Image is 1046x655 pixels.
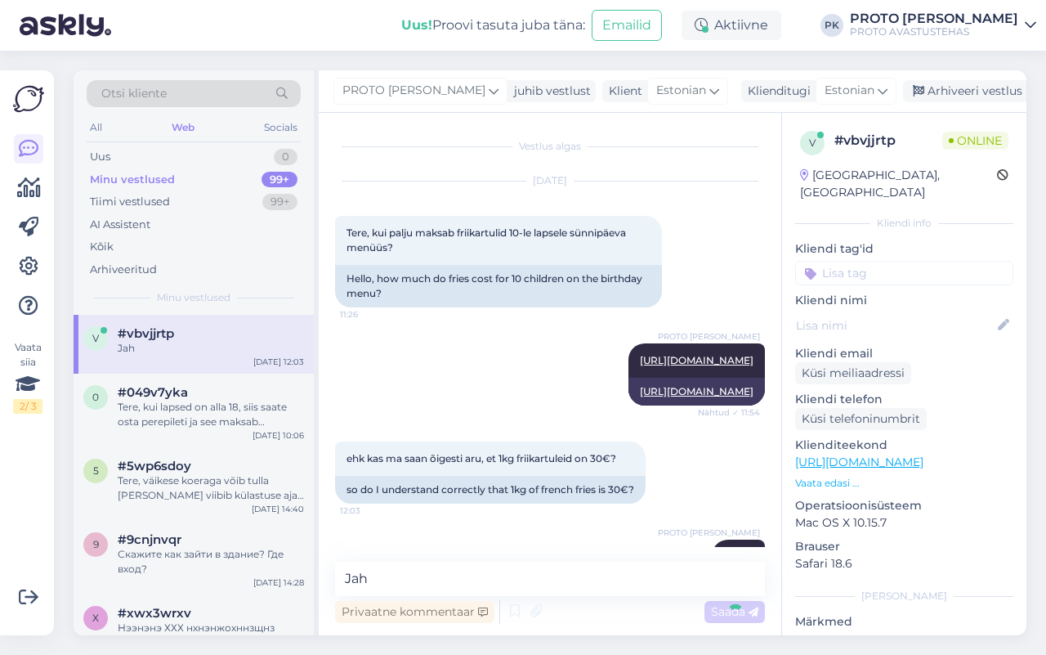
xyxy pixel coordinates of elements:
[658,330,760,343] span: PROTO [PERSON_NAME]
[656,82,706,100] span: Estonian
[800,167,997,201] div: [GEOGRAPHIC_DATA], [GEOGRAPHIC_DATA]
[92,391,99,403] span: 0
[118,547,304,576] div: Скажите как зайти в здание? Где вход?
[640,385,753,397] a: [URL][DOMAIN_NAME]
[850,25,1018,38] div: PROTO AVASTUSTEHAS
[118,400,304,429] div: Tere, kui lapsed on alla 18, siis saate osta perepileti ja see maksab nädalavahetusel 40-eurot
[795,362,911,384] div: Küsi meiliaadressi
[335,139,765,154] div: Vestlus algas
[507,83,591,100] div: juhib vestlust
[335,476,646,504] div: so do I understand correctly that 1kg of french fries is 30€?
[118,341,304,356] div: Jah
[658,527,760,539] span: PROTO [PERSON_NAME]
[795,261,1013,285] input: Lisa tag
[253,576,304,589] div: [DATE] 14:28
[795,216,1013,231] div: Kliendi info
[262,194,297,210] div: 99+
[795,437,1013,454] p: Klienditeekond
[698,406,760,419] span: Nähtud ✓ 11:54
[741,83,811,100] div: Klienditugi
[850,12,1036,38] a: PROTO [PERSON_NAME]PROTO AVASTUSTEHAS
[261,172,297,188] div: 99+
[118,385,188,400] span: #049v7yka
[795,613,1013,630] p: Märkmed
[168,117,198,138] div: Web
[93,464,99,477] span: 5
[682,11,781,40] div: Aktiivne
[253,429,304,442] div: [DATE] 10:06
[795,589,1013,603] div: [PERSON_NAME]
[90,239,114,255] div: Kõik
[903,80,1029,102] div: Arhiveeri vestlus
[118,532,181,547] span: #9cnjnvqr
[834,131,942,150] div: # vbvjjrtp
[592,10,662,41] button: Emailid
[92,612,99,624] span: x
[90,172,175,188] div: Minu vestlused
[157,290,230,305] span: Minu vestlused
[795,292,1013,309] p: Kliendi nimi
[850,12,1018,25] div: PROTO [PERSON_NAME]
[90,149,110,165] div: Uus
[795,555,1013,572] p: Safari 18.6
[795,476,1013,491] p: Vaata edasi ...
[795,391,1013,408] p: Kliendi telefon
[90,262,157,278] div: Arhiveeritud
[942,132,1008,150] span: Online
[90,194,170,210] div: Tiimi vestlused
[795,497,1013,514] p: Operatsioonisüsteem
[13,340,42,414] div: Vaata siia
[92,332,99,344] span: v
[346,452,616,464] span: ehk kas ma saan õigesti aru, et 1kg friikartuleid on 30€?
[346,227,628,253] span: Tere, kui palju maksab friikartulid 10-le lapsele sünnipäeva menüüs?
[340,505,401,517] span: 12:03
[809,137,816,149] span: v
[795,240,1013,258] p: Kliendi tag'id
[820,14,843,37] div: PK
[796,316,995,334] input: Lisa nimi
[825,82,874,100] span: Estonian
[340,308,401,321] span: 11:26
[118,621,304,650] div: Нээнэнэ ХХХ нхнэнжохннзщнз нэщхэщнэззщхннэжшэгн ХХХ зщщэн ХХХ щжщхххд до шщээээщэ до эээ жзээдж б...
[795,408,927,430] div: Küsi telefoninumbrit
[401,16,585,35] div: Proovi tasuta juba täna:
[795,455,923,469] a: [URL][DOMAIN_NAME]
[118,459,191,473] span: #5wp6sdoy
[253,356,304,368] div: [DATE] 12:03
[118,606,191,621] span: #xwx3wrxv
[252,503,304,515] div: [DATE] 14:40
[795,345,1013,362] p: Kliendi email
[118,326,174,341] span: #vbvjjrtp
[13,83,44,114] img: Askly Logo
[795,514,1013,532] p: Mac OS X 10.15.7
[261,117,301,138] div: Socials
[90,217,150,233] div: AI Assistent
[342,82,485,100] span: PROTO [PERSON_NAME]
[602,83,642,100] div: Klient
[795,538,1013,555] p: Brauser
[274,149,297,165] div: 0
[335,173,765,188] div: [DATE]
[93,538,99,550] span: 9
[101,85,167,102] span: Otsi kliente
[87,117,105,138] div: All
[640,354,753,366] a: [URL][DOMAIN_NAME]
[335,265,662,307] div: Hello, how much do fries cost for 10 children on the birthday menu?
[118,473,304,503] div: Tere, väikese koeraga võib tulla [PERSON_NAME] viibib külastuse ajal kandekotis.
[401,17,432,33] b: Uus!
[13,399,42,414] div: 2 / 3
